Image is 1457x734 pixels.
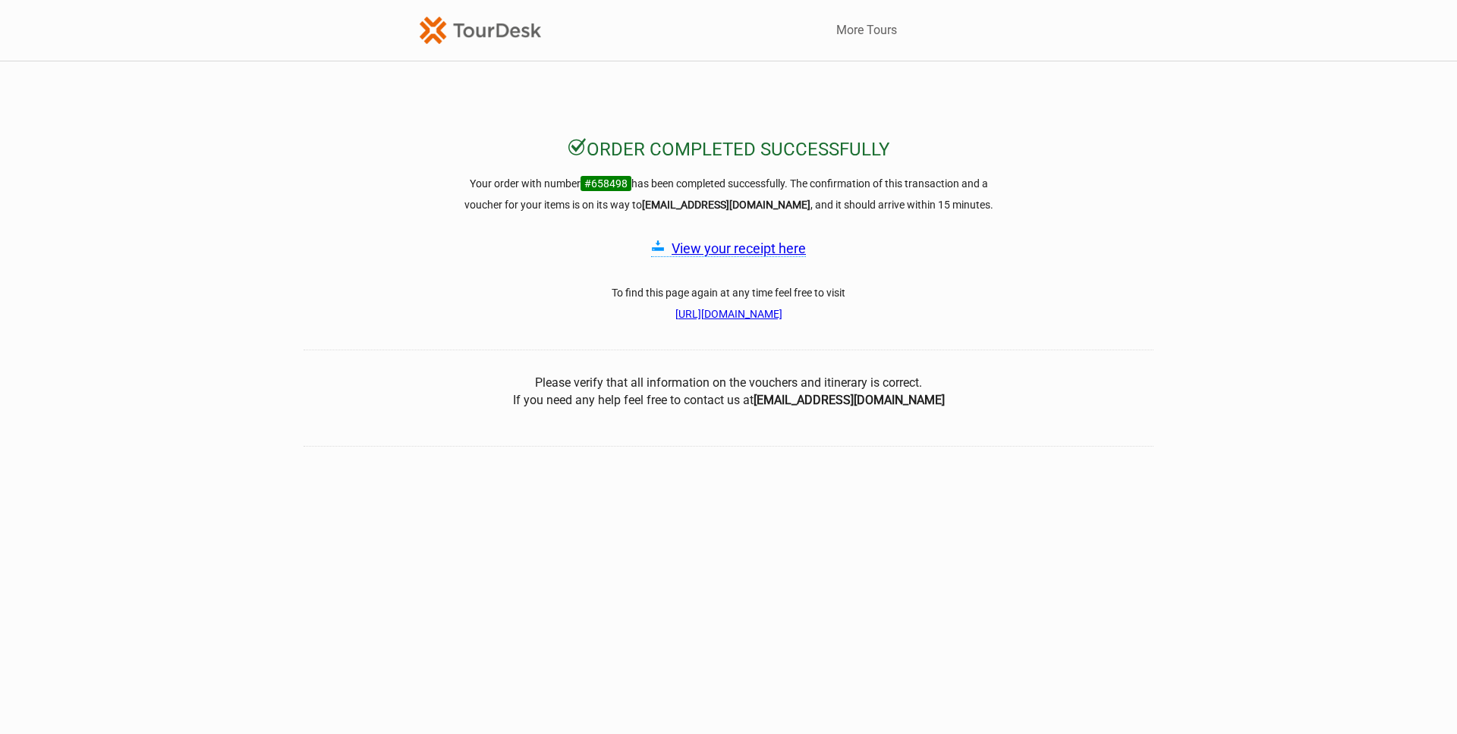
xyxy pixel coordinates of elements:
[455,173,1002,215] h3: Your order with number has been completed successfully. The confirmation of this transaction and ...
[675,308,782,320] a: [URL][DOMAIN_NAME]
[672,240,806,256] a: View your receipt here
[581,176,631,191] span: #658498
[304,375,1153,409] center: Please verify that all information on the vouchers and itinerary is correct. If you need any help...
[642,199,810,211] strong: [EMAIL_ADDRESS][DOMAIN_NAME]
[420,17,541,43] img: TourDesk-logo-td-orange-v1.png
[455,282,1002,325] h3: To find this page again at any time feel free to visit
[754,393,945,407] b: [EMAIL_ADDRESS][DOMAIN_NAME]
[836,22,897,39] a: More Tours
